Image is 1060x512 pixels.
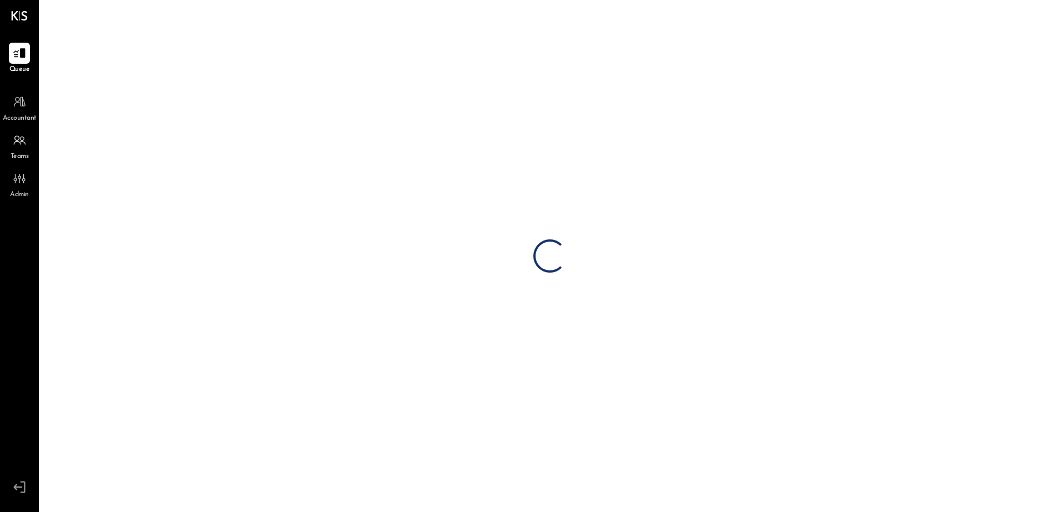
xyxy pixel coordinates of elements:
a: Teams [1,130,38,162]
span: Queue [9,65,30,75]
span: Admin [10,190,29,200]
span: Teams [11,152,29,162]
span: Accountant [3,114,37,124]
a: Admin [1,168,38,200]
a: Accountant [1,91,38,124]
a: Queue [1,43,38,75]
